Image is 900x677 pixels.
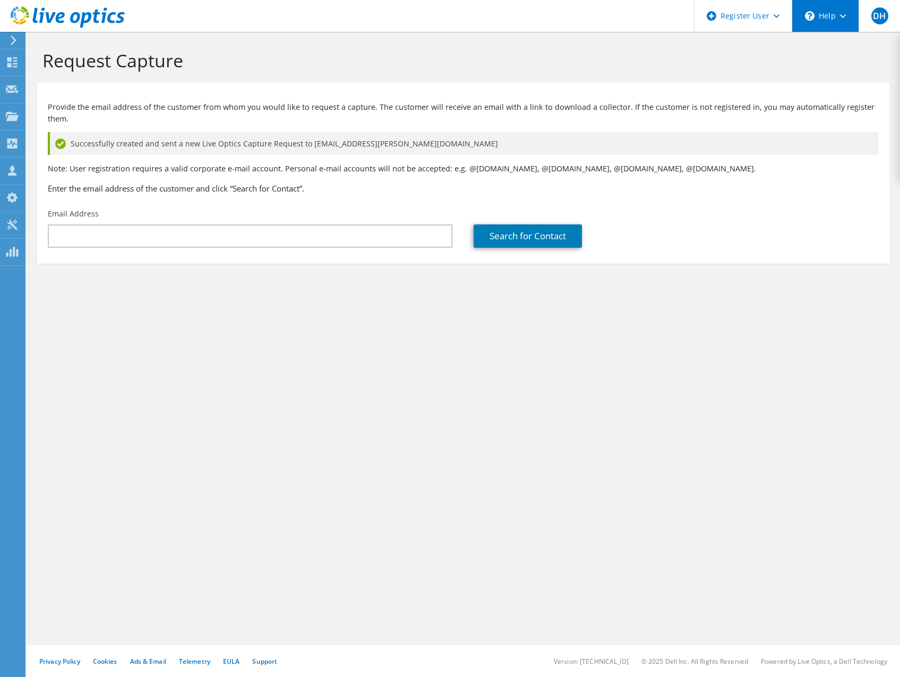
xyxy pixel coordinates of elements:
li: © 2025 Dell Inc. All Rights Reserved [641,657,748,666]
a: Ads & Email [130,657,166,666]
h3: Enter the email address of the customer and click “Search for Contact”. [48,183,879,194]
span: Successfully created and sent a new Live Optics Capture Request to [EMAIL_ADDRESS][PERSON_NAME][D... [71,138,498,150]
a: Search for Contact [474,224,582,248]
li: Version: [TECHNICAL_ID] [554,657,629,666]
h1: Request Capture [42,49,879,72]
label: Email Address [48,209,99,219]
a: Support [252,657,277,666]
a: EULA [223,657,239,666]
a: Privacy Policy [39,657,80,666]
span: DH [871,7,888,24]
svg: \n [805,11,815,21]
p: Provide the email address of the customer from whom you would like to request a capture. The cust... [48,101,879,125]
a: Telemetry [179,657,210,666]
a: Cookies [93,657,117,666]
p: Note: User registration requires a valid corporate e-mail account. Personal e-mail accounts will ... [48,163,879,175]
li: Powered by Live Optics, a Dell Technology [761,657,887,666]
